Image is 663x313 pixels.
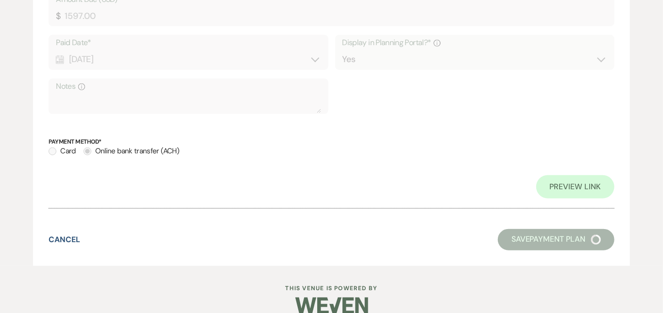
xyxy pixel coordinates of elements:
a: Preview Link [536,175,614,198]
div: [DATE] [56,50,321,69]
label: Display in Planning Portal?* [342,36,607,50]
label: Paid Date* [56,36,321,50]
input: Card [49,148,56,155]
label: Online bank transfer (ACH) [84,145,179,158]
div: $ [56,10,60,23]
p: Payment Method* [49,137,614,147]
img: loading spinner [591,235,601,245]
label: Notes [56,80,321,94]
button: SavePayment Plan [498,229,614,250]
button: Cancel [49,236,80,244]
label: Card [49,145,75,158]
input: Online bank transfer (ACH) [84,148,91,155]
